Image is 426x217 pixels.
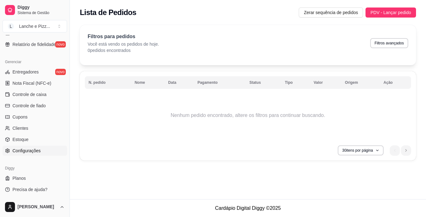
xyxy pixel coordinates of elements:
td: Nenhum pedido encontrado, altere os filtros para continuar buscando. [85,90,411,140]
a: Cupons [2,112,67,122]
th: Ação [380,76,411,89]
th: N. pedido [85,76,131,89]
footer: Cardápio Digital Diggy © 2025 [70,199,426,217]
a: Controle de fiado [2,101,67,111]
th: Pagamento [194,76,245,89]
a: Clientes [2,123,67,133]
th: Tipo [281,76,310,89]
span: Estoque [12,136,28,143]
span: Zerar sequência de pedidos [304,9,358,16]
button: Select a team [2,20,67,33]
span: Nota Fiscal (NFC-e) [12,80,51,86]
span: Precisa de ajuda? [12,186,47,193]
div: Gerenciar [2,57,67,67]
span: Cupons [12,114,27,120]
span: [PERSON_NAME] [17,204,57,210]
span: Controle de caixa [12,91,46,98]
span: Entregadores [12,69,39,75]
span: L [8,23,14,29]
p: Você está vendo os pedidos de hoje. [88,41,159,47]
span: PDV - Lançar pedido [370,9,411,16]
a: Estoque [2,134,67,144]
p: 0 pedidos encontrados [88,47,159,53]
a: Relatório de fidelidadenovo [2,39,67,49]
button: [PERSON_NAME] [2,199,67,214]
th: Status [246,76,281,89]
a: Entregadoresnovo [2,67,67,77]
a: DiggySistema de Gestão [2,3,67,18]
button: Zerar sequência de pedidos [299,8,363,18]
a: Precisa de ajuda? [2,184,67,194]
button: Filtros avançados [370,38,408,48]
a: Controle de caixa [2,89,67,99]
p: Filtros para pedidos [88,33,159,40]
th: Origem [341,76,380,89]
button: PDV - Lançar pedido [365,8,416,18]
h2: Lista de Pedidos [80,8,136,18]
li: next page button [401,145,411,155]
span: Clientes [12,125,28,131]
nav: pagination navigation [387,142,414,159]
button: 30itens por página [338,145,384,155]
span: Diggy [17,5,65,10]
div: Lanche e Pizz ... [19,23,50,29]
span: Controle de fiado [12,103,46,109]
span: Planos [12,175,26,181]
a: Planos [2,173,67,183]
th: Nome [131,76,165,89]
span: Sistema de Gestão [17,10,65,15]
div: Diggy [2,163,67,173]
span: Configurações [12,148,41,154]
span: Relatório de fidelidade [12,41,56,48]
a: Nota Fiscal (NFC-e) [2,78,67,88]
a: Configurações [2,146,67,156]
th: Data [164,76,194,89]
th: Valor [310,76,341,89]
